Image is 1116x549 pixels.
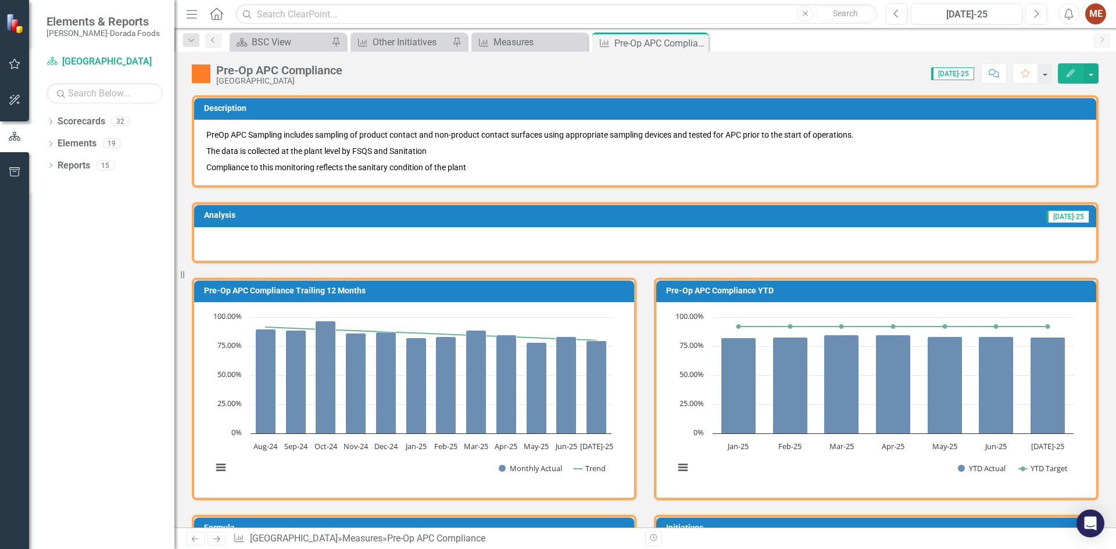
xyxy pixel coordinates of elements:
[217,369,242,379] text: 50.00%
[286,331,306,434] path: Sep-24, 88.73239437. Monthly Actual.
[436,337,456,434] path: Feb-25, 83.33333333. Monthly Actual.
[994,324,999,329] path: Jun-25, 92. YTD Target.
[833,9,858,18] span: Search
[668,311,1079,486] svg: Interactive chart
[192,64,210,83] img: Warning
[778,441,802,451] text: Feb-25
[666,523,1090,532] h3: Initiatives
[829,441,854,451] text: Mar-25
[499,463,561,473] button: Show Monthly Actual
[206,159,1084,173] p: Compliance to this monitoring reflects the sanitary condition of the plant
[374,441,398,451] text: Dec-24
[474,35,585,49] a: Measures
[931,67,974,80] span: [DATE]-25
[1085,3,1106,24] button: ME
[346,333,366,434] path: Nov-24, 86.41975309. Monthly Actual.
[233,35,328,49] a: BSC View
[668,311,1084,486] div: Chart. Highcharts interactive chart.
[213,311,242,321] text: 100.00%
[253,441,278,451] text: Aug-24
[204,286,628,295] h3: Pre-Op APC Compliance Trailing 12 Months
[932,441,957,451] text: May-25
[96,160,115,170] div: 15
[928,337,963,434] path: May-25, 83.49282297. YTD Actual.
[204,523,628,532] h3: Formula
[1031,338,1065,434] path: Jul-25, 82.97520661. YTD Actual.
[406,338,427,434] path: Jan-25, 82.22222222. Monthly Actual.
[727,441,749,451] text: Jan-25
[1031,441,1064,451] text: [DATE]-25
[204,104,1090,113] h3: Description
[353,35,449,49] a: Other Initiatives
[235,4,877,24] input: Search ClearPoint...
[495,441,517,451] text: Apr-25
[1046,210,1089,223] span: [DATE]-25
[574,463,606,473] button: Show Trend
[206,311,617,486] svg: Interactive chart
[979,337,1014,434] path: Jun-25, 83.39622642. YTD Actual.
[58,115,105,128] a: Scorecards
[344,441,369,451] text: Nov-24
[434,441,457,451] text: Feb-25
[555,441,577,451] text: Jun-25
[111,117,130,127] div: 32
[206,143,1084,159] p: The data is collected at the plant level by FSQS and Sanitation
[46,83,163,103] input: Search Below...
[252,35,328,49] div: BSC View
[693,427,704,437] text: 0%
[876,335,911,434] path: Apr-25, 84.70588235. YTD Actual.
[1046,324,1050,329] path: Jul-25, 92. YTD Target.
[496,335,517,434] path: Apr-25, 84.81012658. Monthly Actual.
[46,28,160,38] small: [PERSON_NAME]-Dorada Foods
[256,321,607,434] g: Monthly Actual, series 1 of 2. Bar series with 12 bars.
[216,77,342,85] div: [GEOGRAPHIC_DATA]
[527,343,547,434] path: May-25, 78.20512821. Monthly Actual.
[102,139,121,149] div: 19
[614,36,706,51] div: Pre-Op APC Compliance
[213,460,229,476] button: View chart menu, Chart
[721,335,1065,434] g: YTD Actual, series 1 of 2. Bar series with 7 bars.
[736,324,741,329] path: Jan-25, 92. YTD Target.
[666,286,1090,295] h3: Pre-Op APC Compliance YTD
[891,324,896,329] path: Apr-25, 92. YTD Target.
[721,338,756,434] path: Jan-25, 82.22222222. YTD Actual.
[231,427,242,437] text: 0%
[679,369,704,379] text: 50.00%
[217,398,242,408] text: 25.00%
[316,321,336,434] path: Oct-24, 96.85534591. Monthly Actual.
[256,329,276,434] path: Aug-24, 90. Monthly Actual.
[556,337,577,434] path: Jun-25, 83.03571429. Monthly Actual.
[58,159,90,173] a: Reports
[773,338,808,434] path: Feb-25, 82.77777778. YTD Actual.
[675,460,691,476] button: View chart menu, Chart
[46,15,160,28] span: Elements & Reports
[675,311,704,321] text: 100.00%
[1076,509,1104,537] div: Open Intercom Messenger
[679,398,704,408] text: 25.00%
[405,441,427,451] text: Jan-25
[46,55,163,69] a: [GEOGRAPHIC_DATA]
[206,129,1084,143] p: PreOp APC Sampling includes sampling of product contact and non-product contact surfaces using ap...
[373,35,449,49] div: Other Initiatives
[216,64,342,77] div: Pre-Op APC Compliance
[586,341,607,434] path: Jul-25, 80. Monthly Actual.
[882,441,904,451] text: Apr-25
[580,441,613,451] text: [DATE]-25
[6,13,26,34] img: ClearPoint Strategy
[788,324,793,329] path: Feb-25, 92. YTD Target.
[204,211,572,220] h3: Analysis
[943,324,947,329] path: May-25, 92. YTD Target.
[816,6,874,22] button: Search
[284,441,308,451] text: Sep-24
[736,324,1050,329] g: YTD Target, series 2 of 2. Line with 7 data points.
[493,35,585,49] div: Measures
[839,324,844,329] path: Mar-25, 92. YTD Target.
[464,441,488,451] text: Mar-25
[958,463,1006,473] button: Show YTD Actual
[984,441,1007,451] text: Jun-25
[376,332,396,434] path: Dec-24, 87.09677419. Monthly Actual.
[466,331,487,434] path: Mar-25, 88.88888889. Monthly Actual.
[824,335,859,434] path: Mar-25, 84.6743295. YTD Actual.
[217,340,242,350] text: 75.00%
